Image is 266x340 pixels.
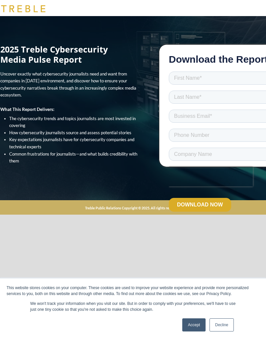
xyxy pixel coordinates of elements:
p: We won't track your information when you visit our site. But in order to comply with your prefere... [30,301,236,312]
span: Common frustrations for journalists—and what builds credibility with them [9,151,137,164]
span: The cybersecurity trends and topics journalists are most invested in covering [9,116,136,128]
span: Key expectations journalists have for cybersecurity companies and technical experts [9,137,134,149]
strong: Treble Public Relations Copyright © 2025. All rights reserved. [85,206,181,210]
a: Accept [182,318,206,331]
strong: What This Report Delivers: [0,107,55,112]
span: Uncover exactly what cybersecurity journalists need and want from companies in [DATE] environment... [0,71,136,98]
span: How cybersecurity journalists source and assess potential stories [9,130,131,135]
a: Decline [210,318,234,331]
span: 2025 Treble Cybersecurity Media Pulse Report [0,44,108,65]
div: This website stores cookies on your computer. These cookies are used to improve your website expe... [7,285,259,297]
